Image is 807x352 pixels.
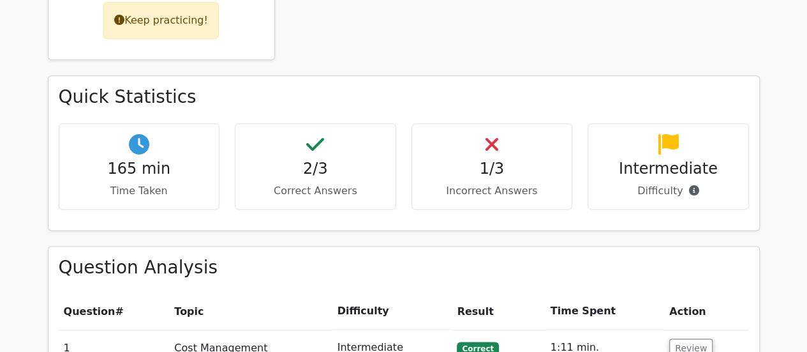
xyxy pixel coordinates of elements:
h3: Quick Statistics [59,86,749,108]
th: Action [664,293,748,330]
p: Time Taken [70,183,209,199]
p: Difficulty [598,183,738,199]
th: Time Spent [545,293,664,330]
th: # [59,293,170,330]
span: Question [64,305,115,318]
h3: Question Analysis [59,257,749,279]
div: Keep practicing! [103,2,219,39]
th: Difficulty [332,293,452,330]
p: Correct Answers [246,183,385,199]
p: Incorrect Answers [422,183,562,199]
th: Topic [169,293,332,330]
h4: 165 min [70,160,209,178]
th: Result [452,293,545,330]
h4: 2/3 [246,160,385,178]
h4: Intermediate [598,160,738,178]
h4: 1/3 [422,160,562,178]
